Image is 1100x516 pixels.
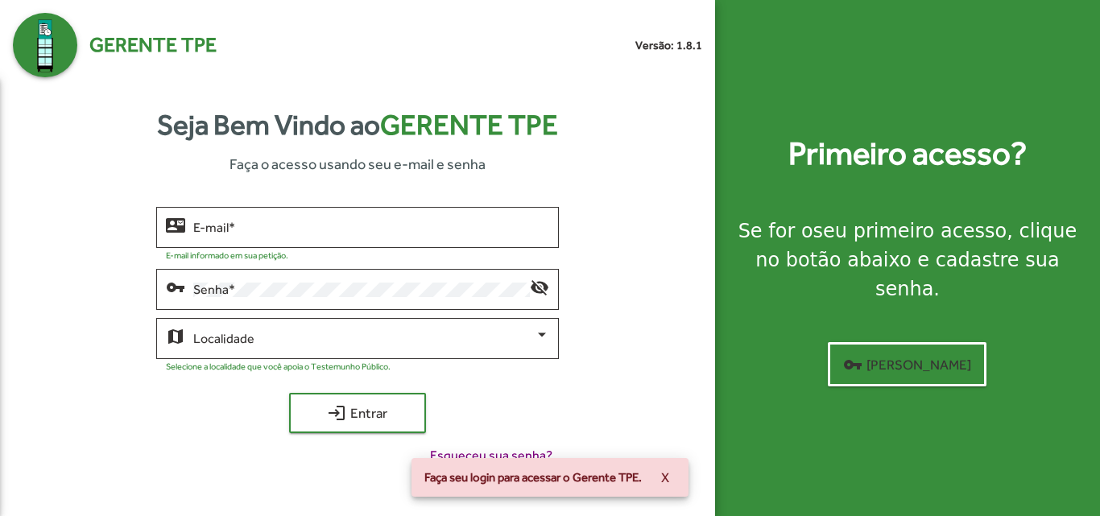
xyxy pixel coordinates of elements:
[813,220,1007,242] strong: seu primeiro acesso
[157,104,558,147] strong: Seja Bem Vindo ao
[788,130,1027,178] strong: Primeiro acesso?
[166,361,391,371] mat-hint: Selecione a localidade que você apoia o Testemunho Público.
[289,393,426,433] button: Entrar
[843,350,971,379] span: [PERSON_NAME]
[230,153,486,175] span: Faça o acesso usando seu e-mail e senha
[530,277,549,296] mat-icon: visibility_off
[166,250,288,260] mat-hint: E-mail informado em sua petição.
[166,277,185,296] mat-icon: vpn_key
[304,398,411,427] span: Entrar
[166,326,185,345] mat-icon: map
[380,109,558,141] span: Gerente TPE
[828,342,986,386] button: [PERSON_NAME]
[843,355,862,374] mat-icon: vpn_key
[734,217,1081,303] div: Se for o , clique no botão abaixo e cadastre sua senha.
[166,215,185,234] mat-icon: contact_mail
[635,37,702,54] small: Versão: 1.8.1
[13,13,77,77] img: Logo Gerente
[327,403,346,423] mat-icon: login
[661,463,669,492] span: X
[424,469,642,485] span: Faça seu login para acessar o Gerente TPE.
[89,30,217,60] span: Gerente TPE
[648,463,682,492] button: X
